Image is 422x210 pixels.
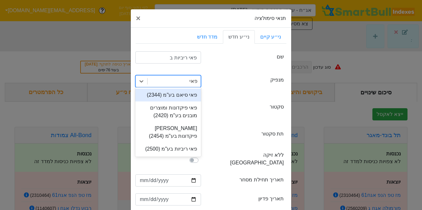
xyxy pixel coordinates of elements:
[135,122,201,143] div: [PERSON_NAME] פיקדונות בע"מ (2454)
[239,176,284,184] label: תאריך תחילת מסחר
[136,14,140,22] span: ×
[135,51,201,64] input: ערך חדש
[208,151,284,167] label: ללא זיקה [GEOGRAPHIC_DATA]
[258,195,284,203] label: תאריך פדיון
[135,101,201,122] div: פאי פיקדונות ומוצרים מובנים בע"מ (2420)
[223,30,254,44] a: ני״ע חדש
[192,30,223,44] a: מדד חדש
[277,53,284,61] label: שם
[270,103,284,111] label: סקטור
[131,9,291,28] div: תנאי סימולציה
[270,76,284,84] label: מנפיק
[261,130,284,138] label: תת סקטור
[135,143,201,155] div: פאי ריביות בע"מ (2500)
[255,30,286,44] a: ני״ע קיים
[135,89,201,101] div: פאי סיאם בע"מ (2344)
